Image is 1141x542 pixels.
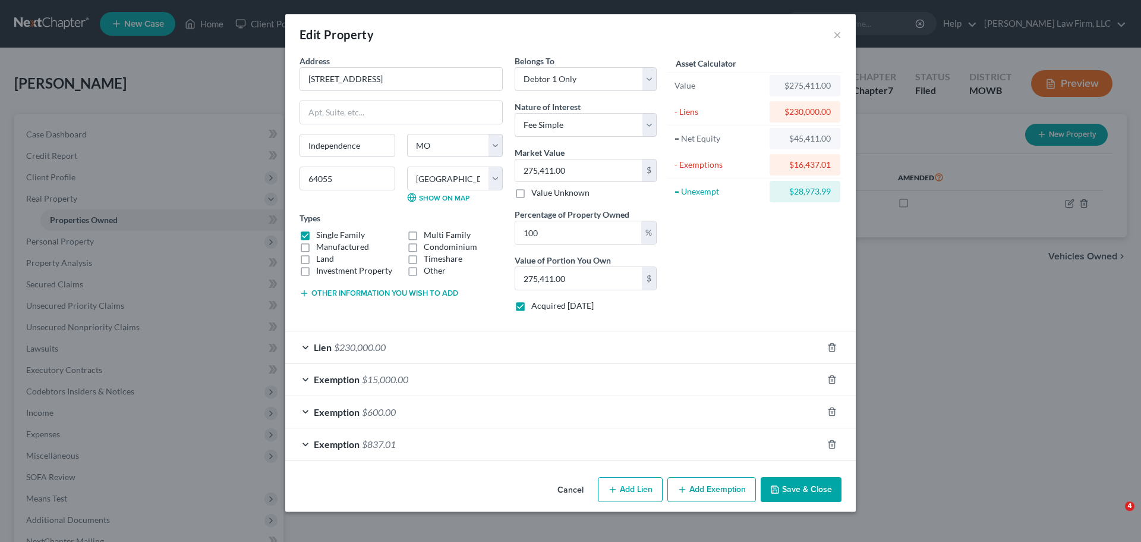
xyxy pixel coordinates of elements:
label: Asset Calculator [676,57,736,70]
label: Market Value [515,146,565,159]
div: $45,411.00 [779,133,831,145]
div: % [641,221,656,244]
button: Other information you wish to add [300,289,458,298]
div: $230,000.00 [779,106,831,118]
label: Condominium [424,241,477,253]
button: × [833,27,841,42]
label: Other [424,265,446,277]
label: Nature of Interest [515,101,581,113]
span: $837.01 [362,438,396,450]
label: Timeshare [424,253,462,265]
span: $600.00 [362,406,396,418]
div: - Liens [674,106,764,118]
input: Apt, Suite, etc... [300,101,502,124]
span: Exemption [314,374,360,385]
div: $ [642,159,656,182]
button: Cancel [548,478,593,502]
input: Enter city... [300,134,395,157]
input: Enter zip... [300,167,395,190]
button: Add Lien [598,477,663,502]
span: Belongs To [515,56,554,66]
span: Exemption [314,438,360,450]
span: $230,000.00 [334,342,386,353]
div: Edit Property [300,26,374,43]
span: $15,000.00 [362,374,408,385]
label: Percentage of Property Owned [515,208,629,221]
label: Acquired [DATE] [531,300,594,312]
span: Exemption [314,406,360,418]
span: Lien [314,342,332,353]
span: Address [300,56,330,66]
label: Multi Family [424,229,471,241]
input: 0.00 [515,159,642,182]
iframe: Intercom live chat [1101,502,1129,530]
input: 0.00 [515,221,641,244]
div: Value [674,80,764,92]
label: Investment Property [316,265,392,277]
label: Types [300,212,320,224]
div: $275,411.00 [779,80,831,92]
label: Land [316,253,334,265]
div: $16,437.01 [779,159,831,171]
div: $28,973.99 [779,186,831,198]
div: = Net Equity [674,133,764,145]
label: Value Unknown [531,187,590,199]
div: = Unexempt [674,186,764,198]
input: Enter address... [300,68,502,90]
label: Single Family [316,229,365,241]
a: Show on Map [407,193,469,202]
div: - Exemptions [674,159,764,171]
button: Save & Close [761,477,841,502]
label: Value of Portion You Own [515,254,611,267]
input: 0.00 [515,267,642,290]
span: 4 [1125,502,1134,511]
label: Manufactured [316,241,369,253]
button: Add Exemption [667,477,756,502]
div: $ [642,267,656,290]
